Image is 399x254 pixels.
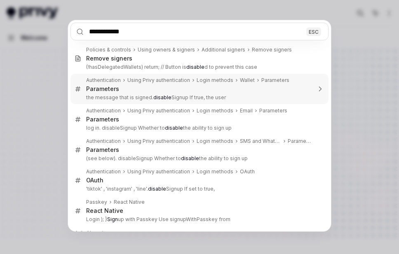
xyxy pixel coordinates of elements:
div: Parameters [288,138,312,144]
div: Additional signers [202,47,245,53]
div: Parameters [86,146,119,154]
div: Ask AI assistant [70,226,329,241]
b: Sign [107,216,118,222]
div: Wallet [240,77,255,84]
div: Login methods [197,77,233,84]
div: Policies & controls [86,47,131,53]
div: Using owners & signers [138,47,195,53]
div: Remove signers [252,47,292,53]
b: disable [186,64,204,70]
p: 'tiktok' , 'instagram' , 'line'. Signup If set to true, [86,186,311,192]
p: log in. disableSignup Whether to the ability to sign up [86,125,311,131]
div: Login methods [197,168,233,175]
div: Using Privy authentication [127,168,190,175]
div: Parameters [86,85,119,93]
div: React Native [114,199,145,205]
b: disable [148,186,166,192]
p: Login ); } up with Passkey Use signupWithPasskey from [86,216,311,223]
div: Using Privy authentication [127,138,190,144]
div: Authentication [86,77,121,84]
p: the message that is signed. Signup If true, the user [86,94,311,101]
b: disable [153,94,171,100]
div: Parameters [86,116,119,123]
p: (!hasDelegatedWallets) return; // Button is d to prevent this case [86,64,311,70]
div: OAuth [240,168,255,175]
b: disable [165,125,183,131]
div: Passkey [86,199,107,205]
div: Authentication [86,107,121,114]
div: Login methods [197,138,233,144]
p: (see below). disableSignup Whether to the ability to sign up [86,155,311,162]
b: disable [181,155,199,161]
div: Parameters [261,77,289,84]
div: Login methods [197,107,233,114]
div: Email [240,107,253,114]
div: Authentication [86,168,121,175]
div: Parameters [259,107,287,114]
div: Using Privy authentication [127,77,190,84]
div: SMS and WhatsApp [240,138,281,144]
div: Authentication [86,138,121,144]
div: React Native [86,207,123,214]
div: Remove signers [86,55,132,62]
div: Using Privy authentication [127,107,190,114]
div: ESC [306,27,321,36]
div: OAuth [86,177,103,184]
